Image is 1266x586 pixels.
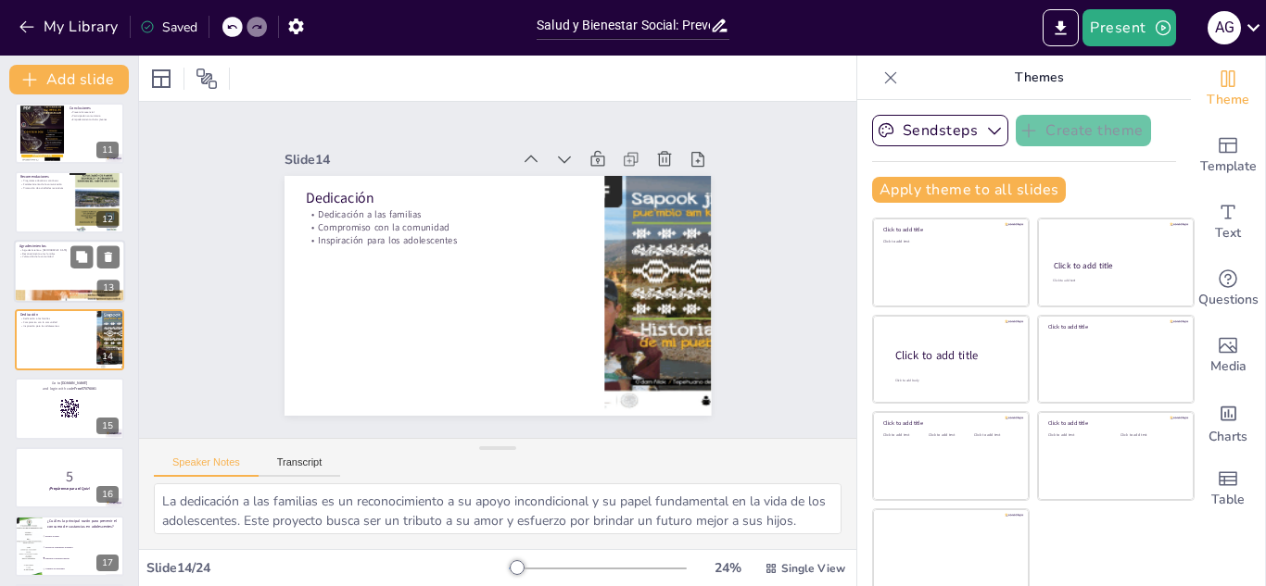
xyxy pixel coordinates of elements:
div: 14 [15,309,124,370]
div: Saved [140,19,197,36]
div: 12 [96,211,119,228]
input: Insert title [537,12,710,39]
div: Click to add title [1048,323,1181,330]
div: Click to add text [974,433,1016,438]
p: Compromiso con la comunidad [20,320,92,324]
p: Dedicación [306,188,583,207]
div: 12 [15,171,124,232]
button: Create theme [1016,115,1151,146]
div: A G [1208,11,1241,44]
p: Participación comunitaria [70,114,119,118]
div: 13 [97,280,120,296]
button: Sendsteps [872,115,1008,146]
button: Apply theme to all slides [872,177,1066,203]
span: Single View [781,561,845,576]
p: Promoción de actividades recreativas [20,186,64,190]
button: Delete Slide [97,245,120,268]
div: Click to add text [1120,433,1179,438]
div: Add a table [1191,455,1265,522]
div: Change the overall theme [1191,56,1265,122]
p: Prevención esencial [70,110,119,114]
div: Layout [146,64,176,94]
div: Click to add title [895,347,1014,363]
div: 11 [15,103,124,164]
span: Aumentar su autoestima [45,568,123,570]
p: Go to [20,381,119,387]
p: and login with code [20,386,119,392]
div: 15 [15,378,124,439]
div: Click to add body [895,378,1012,382]
div: Click to add title [1048,419,1181,427]
textarea: La dedicación a las familias es un reconocimiento a su apoyo incondicional y su papel fundamental... [154,483,842,534]
span: Media [1210,356,1247,377]
div: Slide 14 / 24 [146,559,509,577]
div: 14 [96,348,119,365]
button: A G [1208,9,1241,46]
div: 17 [15,516,124,577]
p: Dedicación a las familias [306,207,583,220]
div: Click to add text [883,433,925,438]
div: Click to add text [1053,279,1176,283]
div: Click to add text [883,240,1016,244]
p: Conclusiones [70,106,119,111]
p: Compromiso con la comunidad [306,220,583,233]
button: Present [1082,9,1175,46]
div: Add images, graphics, shapes or video [1191,322,1265,389]
div: 15 [96,418,119,434]
p: Agradecimiento a [DEMOGRAPHIC_DATA] [19,248,120,252]
span: Questions [1198,290,1259,310]
div: Add text boxes [1191,189,1265,256]
span: Position [196,68,218,90]
button: Export to PowerPoint [1043,9,1079,46]
p: Themes [905,56,1172,100]
div: Add charts and graphs [1191,389,1265,455]
div: Add ready made slides [1191,122,1265,189]
strong: ¡Prepárense para el Quiz! [49,485,90,490]
span: Charts [1209,427,1247,447]
div: 16 [15,447,124,508]
p: Recomendaciones [20,174,64,180]
button: Transcript [259,456,341,477]
div: Click to add title [883,419,1016,427]
p: ¿Cuál es la principal razón para prevenir el consumo de sustancias en adolescentes? [47,518,119,529]
div: Slide 14 [285,151,511,168]
button: My Library [14,12,126,42]
button: Speaker Notes [154,456,259,477]
p: 5 [20,467,119,487]
div: 17 [96,555,119,571]
span: Template [1200,156,1257,177]
p: Fortalecimiento de la comunicación [20,183,64,187]
span: Proteger su salud [45,535,123,537]
span: Text [1215,223,1241,243]
p: Dedicación [20,312,92,318]
span: Table [1211,490,1245,510]
span: Mejorar su rendimiento académico [45,546,123,548]
div: Click to add text [1048,433,1107,438]
button: Add slide [9,65,129,94]
p: Programas educativos continuos [20,180,64,183]
p: Empoderamiento de los jóvenes [70,118,119,121]
div: Click to add title [1054,260,1177,271]
div: Click to add title [883,226,1016,233]
strong: [DOMAIN_NAME] [61,381,88,386]
div: 24 % [705,559,750,577]
p: Inspiración para los adolescentes [20,324,92,328]
p: Inspiración para los adolescentes [306,234,583,247]
div: 13 [14,240,125,303]
p: Dedicación a las familias [20,318,92,321]
p: Valoración de la comunidad [19,255,120,258]
span: Theme [1207,90,1249,110]
div: Click to add text [929,433,970,438]
div: Get real-time input from your audience [1191,256,1265,322]
button: Duplicate Slide [70,245,93,268]
span: Fomentar su bienestar integral [45,557,123,559]
div: 16 [96,486,119,503]
div: 11 [96,142,119,158]
p: Reconocimiento a las familias [19,251,120,255]
p: Agradecimientos [19,243,120,248]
